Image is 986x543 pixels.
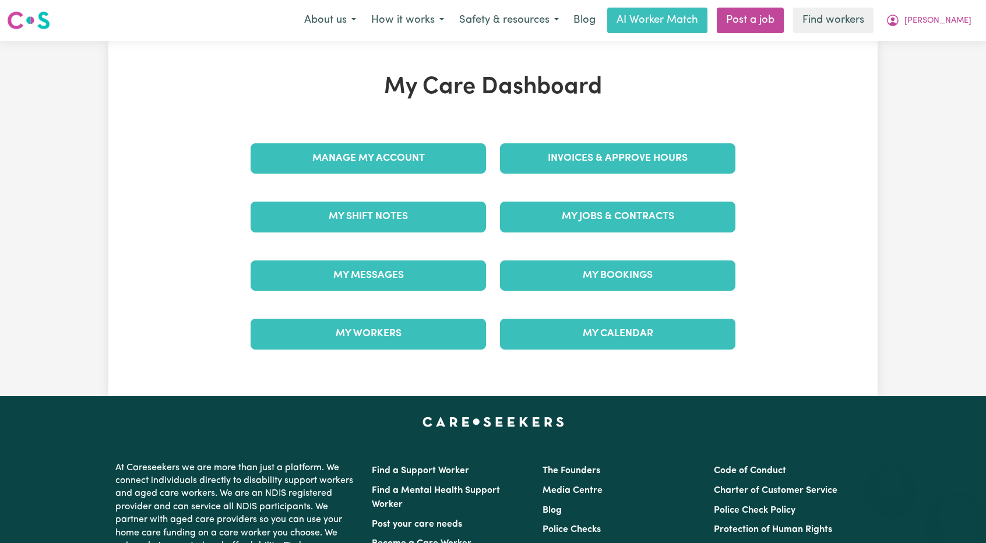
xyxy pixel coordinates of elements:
a: My Calendar [500,319,735,349]
a: Manage My Account [251,143,486,174]
a: AI Worker Match [607,8,707,33]
button: My Account [878,8,979,33]
a: Careseekers logo [7,7,50,34]
button: How it works [364,8,452,33]
a: Find a Mental Health Support Worker [372,486,500,509]
a: Find workers [793,8,874,33]
a: Police Check Policy [714,506,795,515]
img: Careseekers logo [7,10,50,31]
a: Post your care needs [372,520,462,529]
a: My Shift Notes [251,202,486,232]
a: Find a Support Worker [372,466,469,475]
a: Protection of Human Rights [714,525,832,534]
a: Charter of Customer Service [714,486,837,495]
a: My Bookings [500,260,735,291]
a: Invoices & Approve Hours [500,143,735,174]
a: Post a job [717,8,784,33]
a: Police Checks [543,525,601,534]
a: Blog [543,506,562,515]
button: About us [297,8,364,33]
a: Code of Conduct [714,466,786,475]
iframe: Button to launch messaging window [939,496,977,534]
a: My Messages [251,260,486,291]
a: The Founders [543,466,600,475]
button: Safety & resources [452,8,566,33]
a: Careseekers home page [422,417,564,426]
iframe: Close message [879,468,902,492]
span: [PERSON_NAME] [904,15,971,27]
a: Blog [566,8,603,33]
a: My Jobs & Contracts [500,202,735,232]
h1: My Care Dashboard [244,73,742,101]
a: My Workers [251,319,486,349]
a: Media Centre [543,486,603,495]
